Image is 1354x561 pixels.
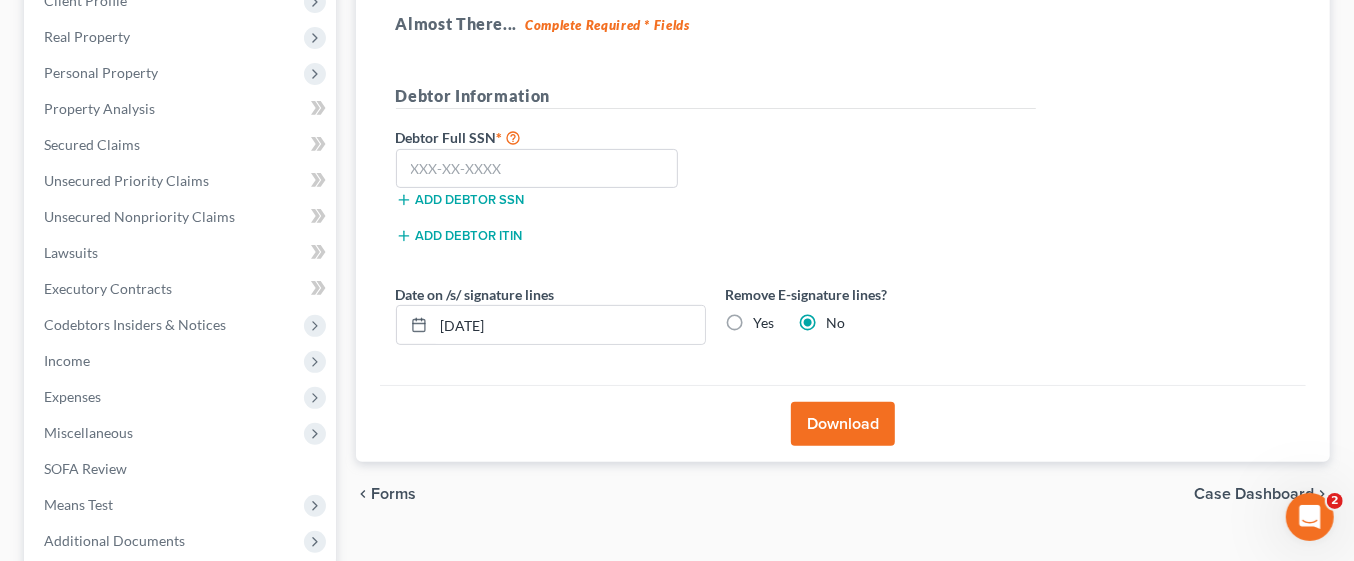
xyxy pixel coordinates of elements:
span: 2 [1327,493,1343,509]
span: Unsecured Nonpriority Claims [44,208,235,225]
button: Download [791,402,895,446]
h5: Almost There... [396,12,1291,36]
i: chevron_right [1314,486,1330,502]
a: SOFA Review [28,451,336,487]
span: Personal Property [44,64,158,81]
label: Date on /s/ signature lines [396,284,555,305]
span: Means Test [44,496,113,513]
span: Miscellaneous [44,424,133,441]
button: Add debtor ITIN [396,228,523,244]
button: chevron_left Forms [356,486,444,502]
a: Unsecured Nonpriority Claims [28,199,336,235]
label: Remove E-signature lines? [726,284,1036,305]
label: Debtor Full SSN [386,125,716,149]
a: Executory Contracts [28,271,336,307]
strong: Complete Required * Fields [525,17,690,33]
span: Property Analysis [44,100,155,117]
span: Secured Claims [44,136,140,153]
span: Forms [372,486,417,502]
input: MM/DD/YYYY [434,306,705,344]
label: Yes [754,313,775,333]
i: chevron_left [356,486,372,502]
span: SOFA Review [44,460,127,477]
input: XXX-XX-XXXX [396,149,679,189]
span: Additional Documents [44,532,185,549]
span: Unsecured Priority Claims [44,172,209,189]
a: Unsecured Priority Claims [28,163,336,199]
a: Property Analysis [28,91,336,127]
iframe: Intercom live chat [1286,493,1334,541]
button: Add debtor SSN [396,192,525,208]
span: Real Property [44,28,130,45]
a: Lawsuits [28,235,336,271]
span: Expenses [44,388,101,405]
span: Lawsuits [44,244,98,261]
label: No [827,313,846,333]
span: Executory Contracts [44,280,172,297]
span: Income [44,352,90,369]
a: Secured Claims [28,127,336,163]
span: Case Dashboard [1194,486,1314,502]
a: Case Dashboard chevron_right [1194,486,1330,502]
span: Codebtors Insiders & Notices [44,316,226,333]
h5: Debtor Information [396,84,1036,109]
